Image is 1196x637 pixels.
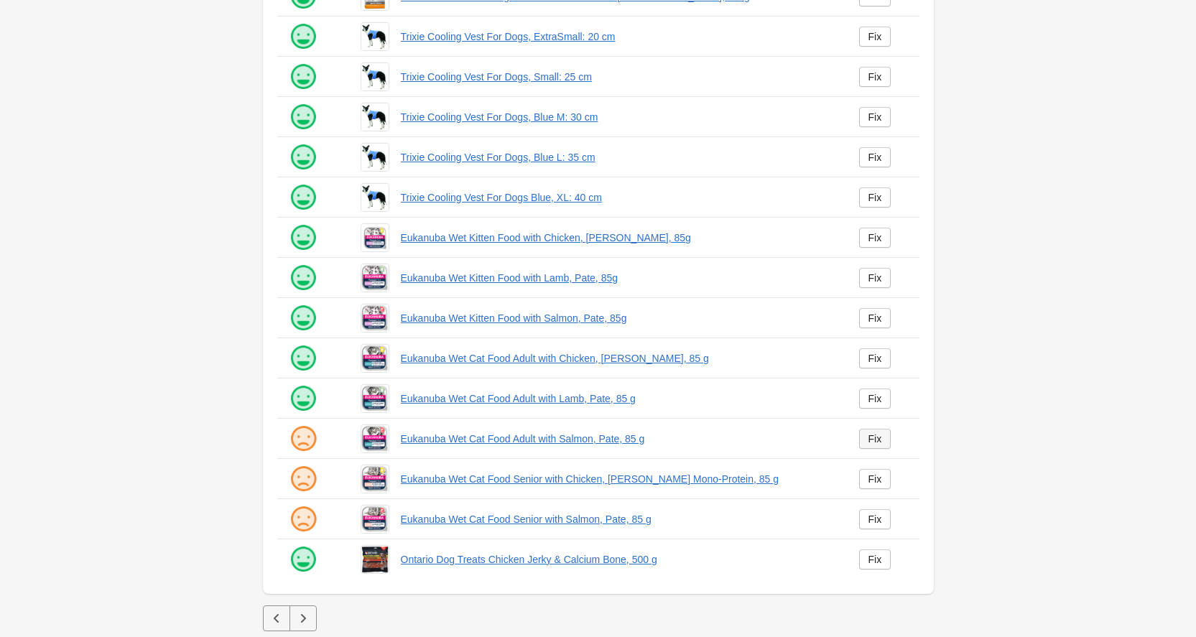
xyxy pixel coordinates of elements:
div: Fix [868,111,882,123]
a: Eukanuba Wet Kitten Food with Lamb, Pate, 85g [401,271,836,285]
img: happy.png [289,344,317,373]
div: Fix [868,71,882,83]
a: Trixie Cooling Vest For Dogs Blue, XL: 40 cm [401,190,836,205]
a: Eukanuba Wet Kitten Food with Chicken, [PERSON_NAME], 85g [401,231,836,245]
img: sad.png [289,424,317,453]
div: Fix [868,473,882,485]
div: Fix [868,272,882,284]
a: Fix [859,67,891,87]
div: Fix [868,31,882,42]
img: happy.png [289,62,317,91]
div: Fix [868,433,882,445]
a: Trixie Cooling Vest For Dogs, Blue M: 30 cm [401,110,836,124]
a: Fix [859,348,891,368]
a: Eukanuba Wet Cat Food Senior with Salmon, Pate, 85 g [401,512,836,526]
a: Fix [859,268,891,288]
a: Fix [859,308,891,328]
div: Fix [868,152,882,163]
a: Trixie Cooling Vest For Dogs, Small: 25 cm [401,70,836,84]
img: happy.png [289,384,317,413]
a: Fix [859,469,891,489]
a: Eukanuba Wet Cat Food Adult with Lamb, Pate, 85 g [401,391,836,406]
img: sad.png [289,505,317,534]
a: Fix [859,228,891,248]
img: happy.png [289,304,317,333]
a: Fix [859,389,891,409]
a: Fix [859,147,891,167]
a: Trixie Cooling Vest For Dogs, Blue L: 35 cm [401,150,836,164]
div: Fix [868,393,882,404]
img: happy.png [289,103,317,131]
a: Fix [859,509,891,529]
div: Fix [868,232,882,243]
a: Fix [859,549,891,569]
img: happy.png [289,545,317,574]
a: Fix [859,107,891,127]
a: Fix [859,27,891,47]
a: Eukanuba Wet Cat Food Senior with Chicken, [PERSON_NAME] Mono-Protein, 85 g [401,472,836,486]
img: happy.png [289,22,317,51]
a: Ontario Dog Treats Chicken Jerky & Calcium Bone, 500 g [401,552,836,567]
a: Fix [859,429,891,449]
a: Trixie Cooling Vest For Dogs, ExtraSmall: 20 cm [401,29,836,44]
a: Eukanuba Wet Cat Food Adult with Chicken, [PERSON_NAME], 85 g [401,351,836,366]
img: happy.png [289,264,317,292]
div: Fix [868,312,882,324]
div: Fix [868,353,882,364]
div: Fix [868,554,882,565]
a: Eukanuba Wet Kitten Food with Salmon, Pate, 85g [401,311,836,325]
img: happy.png [289,223,317,252]
a: Eukanuba Wet Cat Food Adult with Salmon, Pate, 85 g [401,432,836,446]
img: happy.png [289,183,317,212]
div: Fix [868,513,882,525]
a: Fix [859,187,891,208]
img: happy.png [289,143,317,172]
img: sad.png [289,465,317,493]
div: Fix [868,192,882,203]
